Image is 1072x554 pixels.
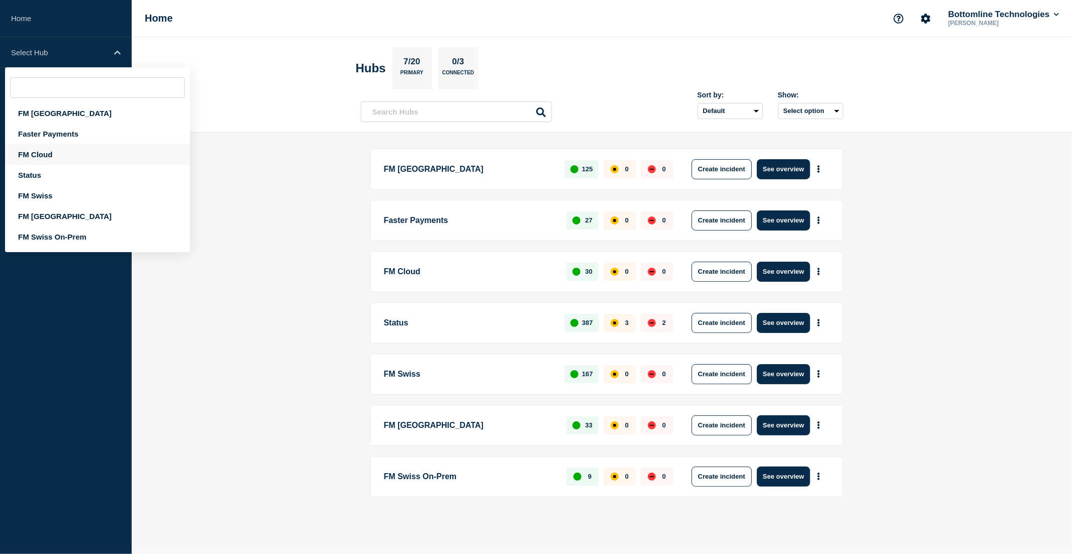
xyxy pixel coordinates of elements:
p: FM [GEOGRAPHIC_DATA] [384,159,553,179]
button: Select option [778,103,843,119]
p: 0 [625,473,629,480]
div: up [570,370,578,378]
button: See overview [757,415,810,435]
button: More actions [812,313,825,332]
div: affected [611,319,619,327]
div: down [648,370,656,378]
p: 2 [662,319,666,326]
p: 0 [662,165,666,173]
p: 0 [625,268,629,275]
p: 0 [625,216,629,224]
button: See overview [757,210,810,231]
p: FM Cloud [384,262,555,282]
p: Faster Payments [384,210,555,231]
p: 9 [588,473,592,480]
button: Create incident [692,364,752,384]
div: affected [611,216,619,225]
p: 0 [625,165,629,173]
h1: Home [145,13,173,24]
button: Create incident [692,159,752,179]
button: More actions [812,467,825,486]
p: FM Swiss On-Prem [384,467,555,487]
h2: Hubs [356,61,386,75]
div: Faster Payments [5,124,190,144]
div: affected [611,165,619,173]
div: up [573,473,581,481]
button: Create incident [692,467,752,487]
div: FM Swiss On-Prem [5,227,190,247]
p: Primary [401,70,424,80]
p: FM Swiss [384,364,553,384]
p: 125 [582,165,593,173]
div: up [572,216,580,225]
p: 0 [662,268,666,275]
div: FM [GEOGRAPHIC_DATA] [5,103,190,124]
p: 33 [585,421,592,429]
button: See overview [757,364,810,384]
p: Connected [442,70,474,80]
p: 167 [582,370,593,378]
p: 0 [662,473,666,480]
button: Create incident [692,313,752,333]
div: up [570,165,578,173]
button: See overview [757,159,810,179]
div: Status [5,165,190,185]
div: affected [611,268,619,276]
button: More actions [812,365,825,383]
button: More actions [812,160,825,178]
div: affected [611,421,619,429]
input: Search Hubs [361,101,552,122]
div: up [572,421,580,429]
button: Create incident [692,210,752,231]
p: [PERSON_NAME] [946,20,1051,27]
button: Account settings [915,8,936,29]
button: More actions [812,416,825,434]
div: Show: [778,91,843,99]
select: Sort by [698,103,763,119]
div: down [648,473,656,481]
div: FM Swiss [5,185,190,206]
p: FM [GEOGRAPHIC_DATA] [384,415,555,435]
div: affected [611,473,619,481]
div: FM [GEOGRAPHIC_DATA] [5,206,190,227]
p: 7/20 [400,57,424,70]
div: down [648,319,656,327]
p: 387 [582,319,593,326]
p: 3 [625,319,629,326]
div: down [648,165,656,173]
div: affected [611,370,619,378]
p: Select Hub [11,48,108,57]
div: down [648,268,656,276]
p: 0 [625,421,629,429]
button: Support [888,8,909,29]
p: Status [384,313,553,333]
button: Create incident [692,262,752,282]
div: down [648,421,656,429]
p: 27 [585,216,592,224]
p: 0 [662,421,666,429]
button: Bottomline Technologies [946,10,1061,20]
button: See overview [757,313,810,333]
p: 0 [662,216,666,224]
button: See overview [757,262,810,282]
p: 0/3 [448,57,468,70]
div: up [572,268,580,276]
div: Sort by: [698,91,763,99]
p: 0 [662,370,666,378]
button: See overview [757,467,810,487]
div: up [570,319,578,327]
p: 0 [625,370,629,378]
button: More actions [812,262,825,281]
div: down [648,216,656,225]
p: 30 [585,268,592,275]
div: FM Cloud [5,144,190,165]
button: More actions [812,211,825,230]
button: Create incident [692,415,752,435]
